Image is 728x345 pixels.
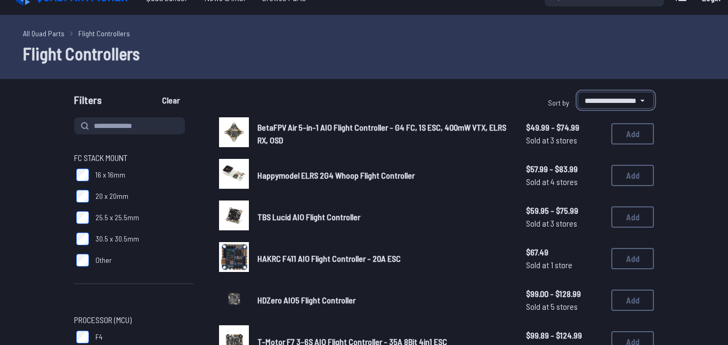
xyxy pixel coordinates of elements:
input: 20 x 20mm [76,190,89,203]
span: $49.99 - $74.99 [526,121,603,134]
span: Sold at 3 stores [526,217,603,230]
a: HAKRC F411 AIO Flight Controller - 20A ESC [257,252,509,265]
a: TBS Lucid AIO Flight Controller [257,211,509,223]
span: $99.89 - $124.99 [526,329,603,342]
span: FC Stack Mount [74,151,127,164]
img: image [219,200,249,230]
input: 16 x 16mm [76,169,89,181]
span: 25.5 x 25.5mm [95,212,139,223]
a: image [219,117,249,150]
a: Flight Controllers [78,28,130,39]
input: 30.5 x 30.5mm [76,232,89,245]
button: Add [611,248,654,269]
span: Filters [74,92,102,113]
span: Other [95,255,112,266]
a: BetaFPV Air 5-in-1 AIO Flight Controller - G4 FC, 1S ESC, 400mW VTX, ELRS RX, OSD [257,121,509,147]
a: HDZero AIO5 Flight Controller [257,294,509,307]
a: image [219,159,249,192]
span: TBS Lucid AIO Flight Controller [257,212,360,222]
img: image [219,242,249,272]
span: Sold at 5 stores [526,300,603,313]
span: Sold at 4 stores [526,175,603,188]
input: F4 [76,331,89,343]
input: 25.5 x 25.5mm [76,211,89,224]
span: $67.49 [526,246,603,259]
a: image [219,242,249,275]
img: image [219,159,249,189]
span: 16 x 16mm [95,170,125,180]
button: Add [611,165,654,186]
a: image [219,284,249,317]
span: Sold at 1 store [526,259,603,271]
select: Sort by [578,92,654,109]
a: Happymodel ELRS 2G4 Whoop Flight Controller [257,169,509,182]
img: image [219,117,249,147]
button: Add [611,123,654,145]
h1: Flight Controllers [23,41,705,66]
span: Happymodel ELRS 2G4 Whoop Flight Controller [257,170,415,180]
a: All Quad Parts [23,28,64,39]
input: Other [76,254,89,267]
span: $57.99 - $83.99 [526,163,603,175]
span: BetaFPV Air 5-in-1 AIO Flight Controller - G4 FC, 1S ESC, 400mW VTX, ELRS RX, OSD [257,122,506,145]
span: Sold at 3 stores [526,134,603,147]
button: Add [611,290,654,311]
img: image [219,284,249,314]
span: 30.5 x 30.5mm [95,234,139,244]
span: Sort by [548,98,569,107]
span: F4 [95,332,102,342]
button: Clear [153,92,189,109]
span: HDZero AIO5 Flight Controller [257,295,355,305]
span: HAKRC F411 AIO Flight Controller - 20A ESC [257,253,401,263]
a: image [219,200,249,234]
span: $99.00 - $128.99 [526,287,603,300]
button: Add [611,206,654,228]
span: Processor (MCU) [74,314,132,326]
span: 20 x 20mm [95,191,128,202]
span: $59.95 - $75.99 [526,204,603,217]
